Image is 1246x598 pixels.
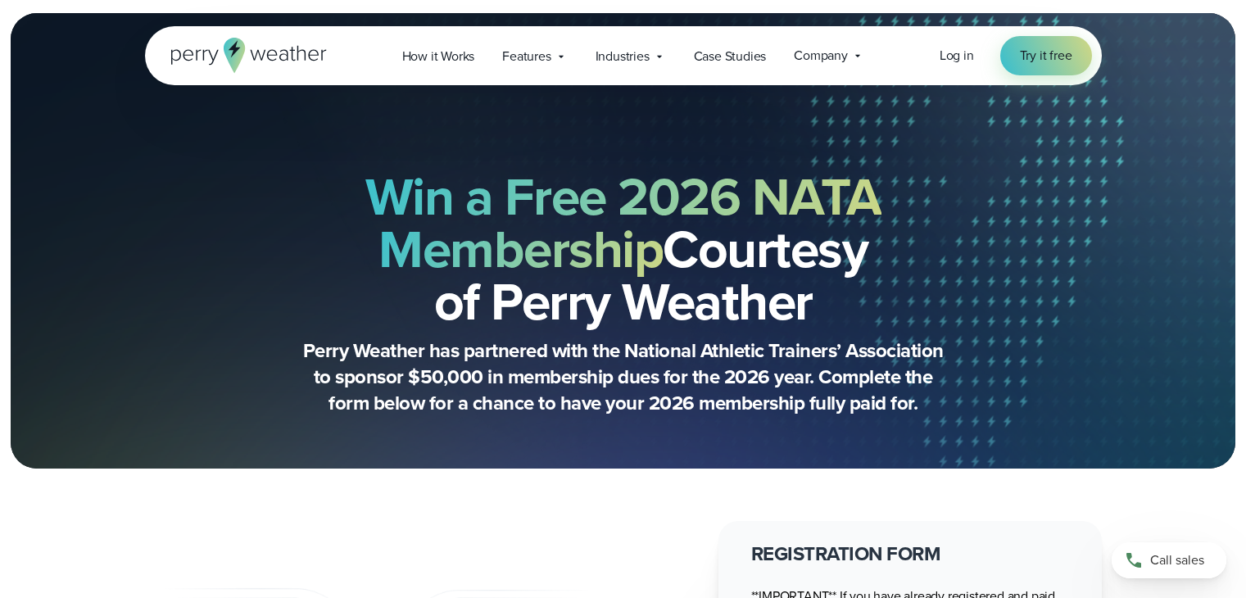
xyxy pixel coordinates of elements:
[1000,36,1092,75] a: Try it free
[794,46,848,66] span: Company
[751,539,941,569] strong: REGISTRATION FORM
[1150,550,1204,570] span: Call sales
[694,47,767,66] span: Case Studies
[1112,542,1226,578] a: Call sales
[365,158,881,288] strong: Win a Free 2026 NATA Membership
[940,46,974,65] span: Log in
[296,338,951,416] p: Perry Weather has partnered with the National Athletic Trainers’ Association to sponsor $50,000 i...
[388,39,489,73] a: How it Works
[940,46,974,66] a: Log in
[402,47,475,66] span: How it Works
[680,39,781,73] a: Case Studies
[596,47,650,66] span: Industries
[227,170,1020,328] h2: Courtesy of Perry Weather
[1020,46,1072,66] span: Try it free
[502,47,551,66] span: Features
